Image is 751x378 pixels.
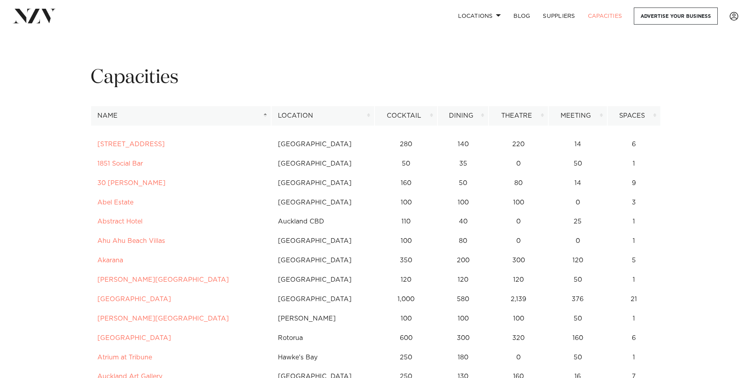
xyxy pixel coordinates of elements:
[607,231,661,251] td: 1
[607,328,661,348] td: 6
[13,9,56,23] img: nzv-logo.png
[375,309,438,328] td: 100
[489,231,548,251] td: 0
[548,309,607,328] td: 50
[437,290,489,309] td: 580
[607,212,661,231] td: 1
[489,135,548,154] td: 220
[548,154,607,174] td: 50
[375,328,438,348] td: 600
[375,174,438,193] td: 160
[607,309,661,328] td: 1
[375,212,438,231] td: 110
[489,212,548,231] td: 0
[97,257,123,263] a: Akarana
[607,135,661,154] td: 6
[375,290,438,309] td: 1,000
[437,309,489,328] td: 100
[97,354,152,361] a: Atrium at Tribune
[375,231,438,251] td: 100
[97,160,143,167] a: 1851 Social Bar
[548,106,607,126] th: Meeting: activate to sort column ascending
[607,348,661,367] td: 1
[489,193,548,212] td: 100
[375,270,438,290] td: 120
[548,135,607,154] td: 14
[548,290,607,309] td: 376
[489,106,548,126] th: Theatre: activate to sort column ascending
[607,154,661,174] td: 1
[548,251,607,270] td: 120
[271,309,375,328] td: [PERSON_NAME]
[607,270,661,290] td: 1
[97,238,165,244] a: Ahu Ahu Beach Villas
[489,251,548,270] td: 300
[271,328,375,348] td: Rotorua
[97,296,171,302] a: [GEOGRAPHIC_DATA]
[548,193,607,212] td: 0
[97,277,229,283] a: [PERSON_NAME][GEOGRAPHIC_DATA]
[97,199,133,206] a: Abel Estate
[437,193,489,212] td: 100
[582,8,629,25] a: Capacities
[507,8,536,25] a: BLOG
[375,154,438,174] td: 50
[271,174,375,193] td: [GEOGRAPHIC_DATA]
[607,193,661,212] td: 3
[536,8,581,25] a: SUPPLIERS
[271,106,375,126] th: Location: activate to sort column ascending
[548,328,607,348] td: 160
[271,290,375,309] td: [GEOGRAPHIC_DATA]
[97,180,165,186] a: 30 [PERSON_NAME]
[437,251,489,270] td: 200
[489,270,548,290] td: 120
[271,193,375,212] td: [GEOGRAPHIC_DATA]
[548,348,607,367] td: 50
[437,135,489,154] td: 140
[97,218,143,225] a: Abstract Hotel
[634,8,718,25] a: Advertise your business
[607,174,661,193] td: 9
[489,154,548,174] td: 0
[91,65,661,90] h1: Capacities
[375,106,438,126] th: Cocktail: activate to sort column ascending
[489,290,548,309] td: 2,139
[271,135,375,154] td: [GEOGRAPHIC_DATA]
[375,251,438,270] td: 350
[437,270,489,290] td: 120
[452,8,507,25] a: Locations
[548,270,607,290] td: 50
[437,348,489,367] td: 180
[91,106,271,126] th: Name: activate to sort column descending
[437,328,489,348] td: 300
[437,154,489,174] td: 35
[271,348,375,367] td: Hawke's Bay
[489,309,548,328] td: 100
[97,335,171,341] a: [GEOGRAPHIC_DATA]
[607,251,661,270] td: 5
[271,270,375,290] td: [GEOGRAPHIC_DATA]
[548,231,607,251] td: 0
[271,231,375,251] td: [GEOGRAPHIC_DATA]
[375,348,438,367] td: 250
[375,135,438,154] td: 280
[97,315,229,322] a: [PERSON_NAME][GEOGRAPHIC_DATA]
[271,212,375,231] td: Auckland CBD
[375,193,438,212] td: 100
[437,174,489,193] td: 50
[271,251,375,270] td: [GEOGRAPHIC_DATA]
[607,290,661,309] td: 21
[97,141,165,147] a: [STREET_ADDRESS]
[548,174,607,193] td: 14
[437,106,489,126] th: Dining: activate to sort column ascending
[437,231,489,251] td: 80
[437,212,489,231] td: 40
[489,348,548,367] td: 0
[607,106,661,126] th: Spaces: activate to sort column ascending
[548,212,607,231] td: 25
[489,174,548,193] td: 80
[489,328,548,348] td: 320
[271,154,375,174] td: [GEOGRAPHIC_DATA]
